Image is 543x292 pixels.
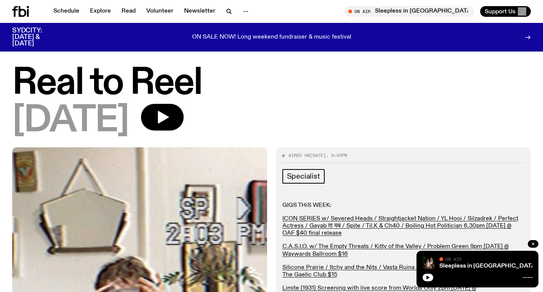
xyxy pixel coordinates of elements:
[423,257,435,269] img: Marcus Whale is on the left, bent to his knees and arching back with a gleeful look his face He i...
[282,169,325,184] a: Specialist
[282,202,525,209] p: GIGS THiS WEEK:
[439,263,537,269] a: Sleepless in [GEOGRAPHIC_DATA]
[142,6,178,17] a: Volunteer
[192,34,351,41] p: ON SALE NOW! Long weekend fundraiser & music festival
[326,152,347,158] span: , 9:00pm
[49,6,84,17] a: Schedule
[282,244,509,257] a: C.A.S.I.O. w/ The Empty Threats / Kitty of the Valley / Problem Green 9pm [DATE] @ Waywards Ballr...
[179,6,220,17] a: Newsletter
[282,265,519,278] a: Silicone Prairie / Itchy and the Nits / Vasta Ruina / Blue Communications 7pm [DATE] @ The Gaelic...
[344,6,474,17] button: On AirSleepless in [GEOGRAPHIC_DATA]
[12,27,61,47] h3: SYDCITY: [DATE] & [DATE]
[12,66,531,101] h1: Real to Reel
[288,152,310,158] span: Aired on
[117,6,140,17] a: Read
[282,216,518,236] a: ICON SERIES w/ Severed Heads / Straightjacket Nation / YL Hooi / Silzadrek / Perfect Actress / Ga...
[287,172,320,181] span: Specialist
[85,6,115,17] a: Explore
[310,152,326,158] span: [DATE]
[480,6,531,17] button: Support Us
[445,257,461,261] span: On Air
[12,104,129,138] span: [DATE]
[485,8,516,15] span: Support Us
